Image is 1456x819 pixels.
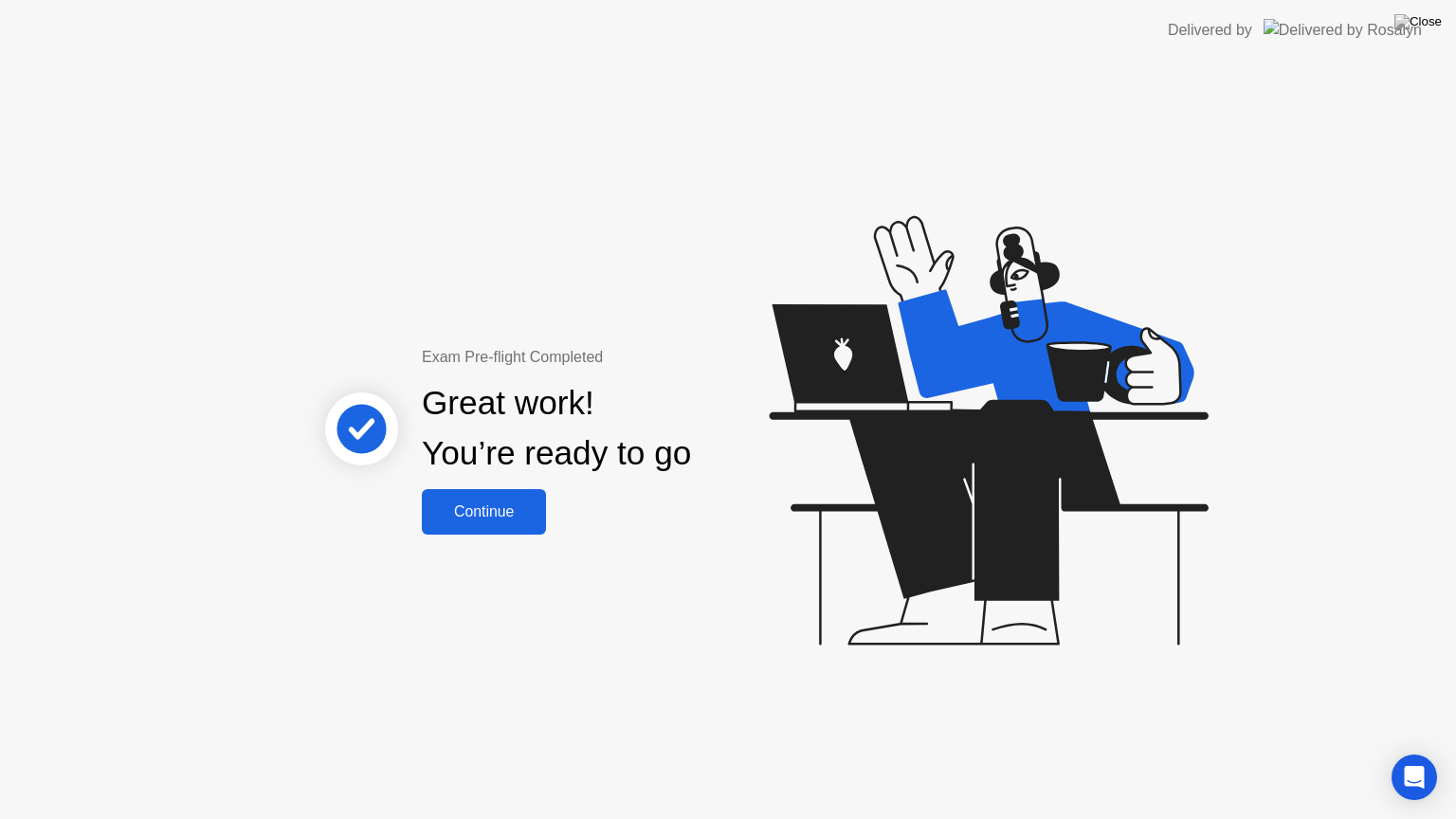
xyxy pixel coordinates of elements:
[422,346,813,369] div: Exam Pre-flight Completed
[1168,19,1252,42] div: Delivered by
[428,503,540,520] div: Continue
[1392,755,1437,800] div: Open Intercom Messenger
[422,489,546,535] button: Continue
[1394,14,1442,29] img: Close
[1264,19,1422,41] img: Delivered by Rosalyn
[422,378,691,479] div: Great work! You’re ready to go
